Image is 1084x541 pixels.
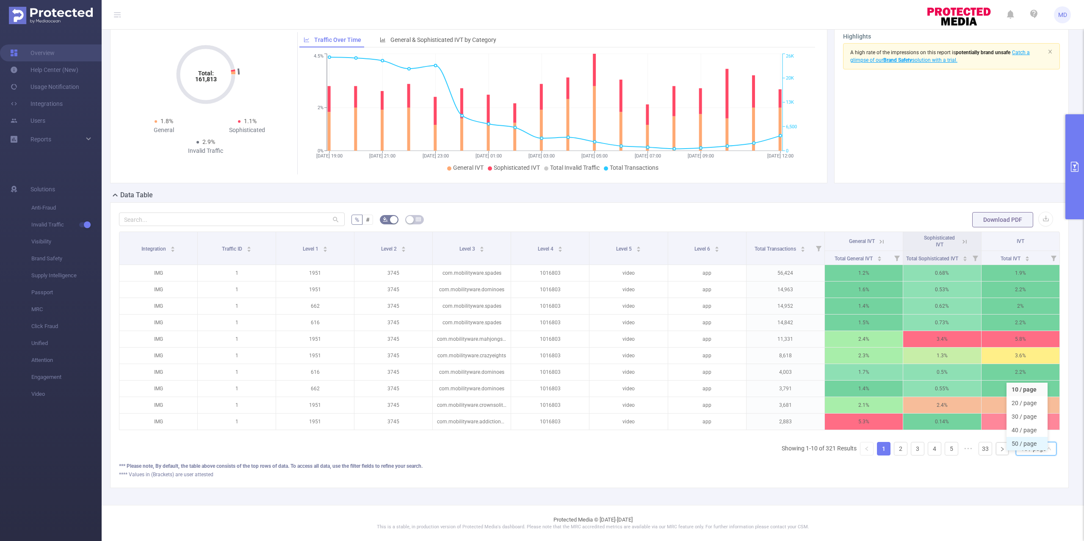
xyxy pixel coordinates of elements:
[31,369,102,386] span: Engagement
[877,258,882,260] i: icon: caret-down
[120,190,153,200] h2: Data Table
[786,100,794,105] tspan: 13K
[982,381,1059,397] p: 2%
[511,414,589,430] p: 1016803
[31,318,102,335] span: Click Fraud
[825,397,903,413] p: 2.1%
[119,462,1060,470] div: *** Please note, By default, the table above consists of the top rows of data. To access all data...
[747,298,824,314] p: 14,952
[825,298,903,314] p: 1.4%
[668,282,746,298] p: app
[982,298,1059,314] p: 2%
[222,246,243,252] span: Traffic ID
[636,248,641,251] i: icon: caret-down
[843,32,1060,41] h3: Highlights
[825,265,903,281] p: 1.2%
[433,265,511,281] p: com.mobilityware.spades
[354,331,432,347] p: 3745
[747,414,824,430] p: 2,883
[511,397,589,413] p: 1016803
[962,258,967,260] i: icon: caret-down
[198,331,276,347] p: 1
[1058,6,1067,23] span: MD
[198,348,276,364] p: 1
[962,255,967,257] i: icon: caret-up
[589,298,667,314] p: video
[354,381,432,397] p: 3745
[479,245,484,250] div: Sort
[589,414,667,430] p: video
[316,153,343,159] tspan: [DATE] 19:00
[801,248,805,251] i: icon: caret-down
[1048,47,1053,56] button: icon: close
[747,265,824,281] p: 56,424
[952,50,1010,55] span: is
[30,136,51,143] span: Reports
[883,57,912,63] b: Brand Safety
[276,348,354,364] p: 1951
[969,251,981,265] i: Filter menu
[982,282,1059,298] p: 2.2%
[433,315,511,331] p: com.mobilityware.spades
[1007,410,1048,423] li: 30 / page
[102,505,1084,541] footer: Protected Media © [DATE]-[DATE]
[276,265,354,281] p: 1951
[747,397,824,413] p: 3,681
[979,442,992,455] a: 33
[198,381,276,397] p: 1
[747,364,824,380] p: 4,003
[860,442,874,455] li: Previous Page
[825,348,903,364] p: 2.3%
[459,246,476,252] span: Level 3
[786,75,794,81] tspan: 20K
[747,315,824,331] p: 14,842
[30,181,55,198] span: Solutions
[141,246,167,252] span: Integration
[610,164,658,171] span: Total Transactions
[119,213,345,226] input: Search...
[694,246,711,252] span: Level 6
[1048,49,1053,54] i: icon: close
[982,397,1059,413] p: 4.5%
[903,364,981,380] p: 0.5%
[433,298,511,314] p: com.mobilityware.spades
[825,414,903,430] p: 5.3%
[383,217,388,222] i: icon: bg-colors
[1001,256,1022,262] span: Total IVT
[170,245,175,248] i: icon: caret-up
[354,397,432,413] p: 3745
[903,397,981,413] p: 2.4%
[479,248,484,251] i: icon: caret-down
[945,442,958,455] li: 5
[31,284,102,301] span: Passport
[1046,446,1051,452] i: icon: down
[589,397,667,413] p: video
[747,282,824,298] p: 14,963
[31,335,102,352] span: Unified
[800,245,805,250] div: Sort
[323,245,328,250] div: Sort
[416,217,421,222] i: icon: table
[119,397,197,413] p: IMG
[903,381,981,397] p: 0.55%
[433,282,511,298] p: com.mobilityware.dominoes
[635,153,661,159] tspan: [DATE] 07:00
[9,7,93,24] img: Protected Media
[1000,447,1005,452] i: icon: right
[1048,251,1059,265] i: Filter menu
[122,126,206,135] div: General
[616,246,633,252] span: Level 5
[433,331,511,347] p: com.mobilityware.mahjongsolitaire
[825,331,903,347] p: 2.4%
[31,301,102,318] span: MRC
[423,153,449,159] tspan: [DATE] 23:00
[1025,258,1029,260] i: icon: caret-down
[825,364,903,380] p: 1.7%
[668,298,746,314] p: app
[903,265,981,281] p: 0.68%
[511,348,589,364] p: 1016803
[715,245,719,248] i: icon: caret-up
[911,442,924,455] a: 3
[479,245,484,248] i: icon: caret-up
[476,153,502,159] tspan: [DATE] 01:00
